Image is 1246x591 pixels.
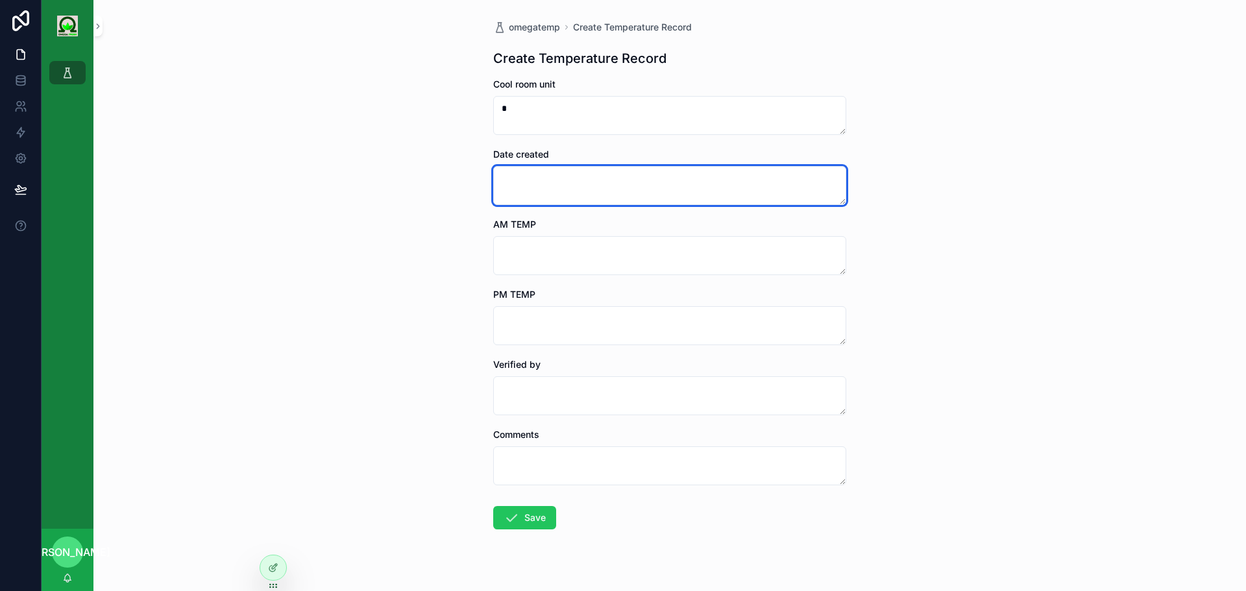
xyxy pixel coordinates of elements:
[25,544,110,560] span: [PERSON_NAME]
[42,52,93,101] div: scrollable content
[493,21,560,34] a: omegatemp
[493,429,539,440] span: Comments
[573,21,692,34] a: Create Temperature Record
[493,289,535,300] span: PM TEMP
[493,49,666,67] h1: Create Temperature Record
[493,219,536,230] span: AM TEMP
[493,78,556,90] span: Cool room unit
[509,21,560,34] span: omegatemp
[493,359,541,370] span: Verified by
[493,149,549,160] span: Date created
[493,506,556,529] button: Save
[57,16,78,36] img: App logo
